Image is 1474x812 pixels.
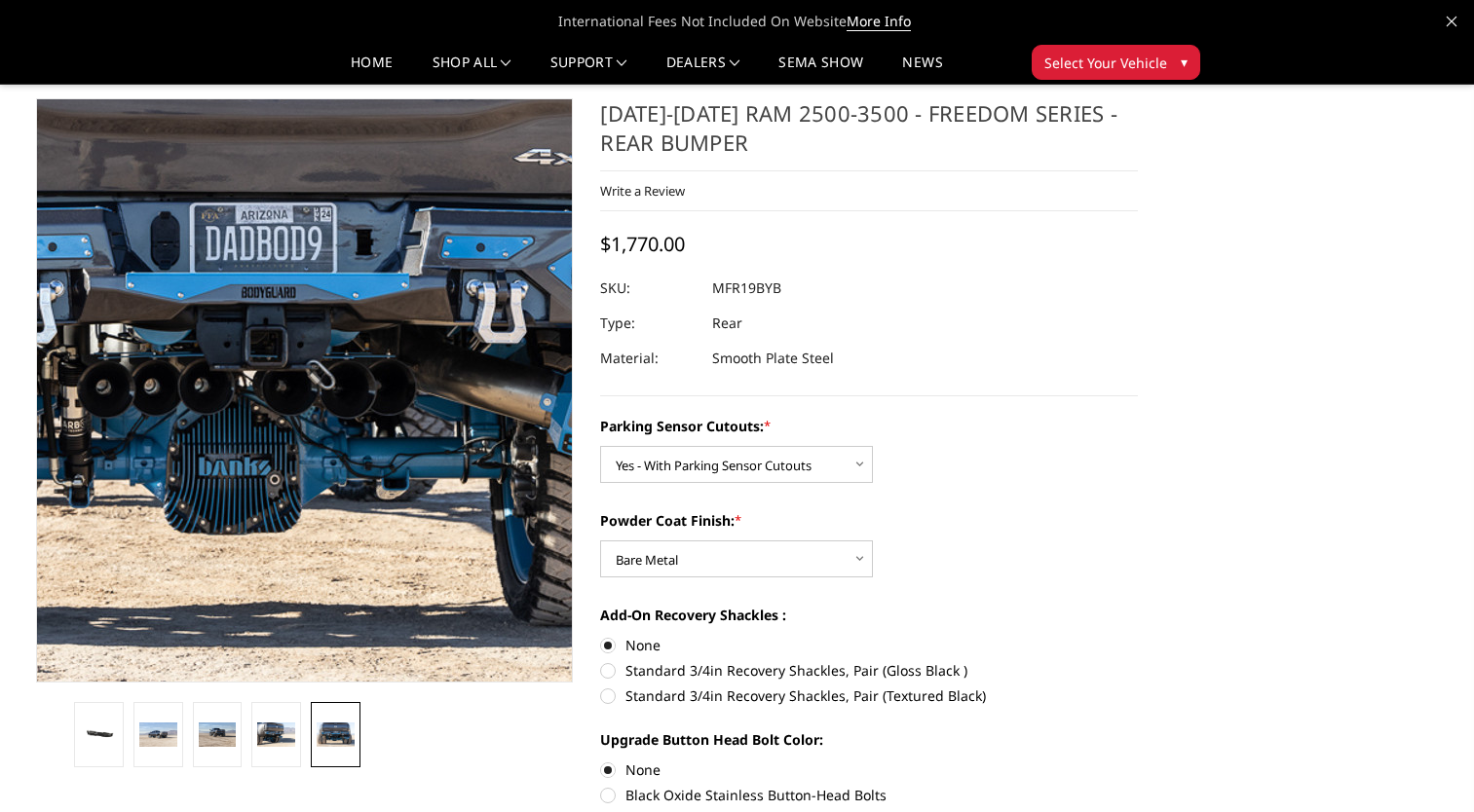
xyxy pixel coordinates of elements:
[600,341,698,376] dt: Material:
[600,271,698,306] dt: SKU:
[600,660,1138,681] label: Standard 3/4in Recovery Shackles, Pair (Gloss Black )
[712,271,781,306] dd: MFR19BYB
[600,759,1138,780] label: None
[1032,45,1200,80] button: Select Your Vehicle
[36,98,574,683] a: 2019-2025 Ram 2500-3500 - Freedom Series - Rear Bumper
[257,722,295,748] img: 2019-2025 Ram 2500-3500 - Freedom Series - Rear Bumper
[600,98,1138,171] h1: [DATE]-[DATE] Ram 2500-3500 - Freedom Series - Rear Bumper
[600,182,685,200] a: Write a Review
[550,55,627,84] a: Support
[778,55,863,84] a: SEMA Show
[317,722,355,748] img: 2019-2025 Ram 2500-3500 - Freedom Series - Rear Bumper
[666,55,740,84] a: Dealers
[600,231,685,257] span: $1,770.00
[600,510,1138,531] label: Powder Coat Finish:
[847,12,911,31] a: More Info
[600,729,1138,750] label: Upgrade Button Head Bolt Color:
[600,306,698,341] dt: Type:
[1044,53,1167,73] span: Select Your Vehicle
[36,2,1439,41] span: International Fees Not Included On Website
[600,416,1138,436] label: Parking Sensor Cutouts:
[139,722,177,748] img: 2019-2025 Ram 2500-3500 - Freedom Series - Rear Bumper
[1181,52,1188,72] span: ▾
[600,785,1138,805] label: Black Oxide Stainless Button-Head Bolts
[600,685,1138,706] label: Standard 3/4in Recovery Shackles, Pair (Textured Black)
[80,725,118,743] img: 2019-2025 Ram 2500-3500 - Freedom Series - Rear Bumper
[712,306,742,341] dd: Rear
[600,635,1138,655] label: None
[902,55,942,84] a: News
[600,605,1138,625] label: Add-On Recovery Shackles :
[351,55,393,84] a: Home
[712,341,834,376] dd: Smooth Plate Steel
[433,55,511,84] a: shop all
[199,722,237,748] img: 2019-2025 Ram 2500-3500 - Freedom Series - Rear Bumper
